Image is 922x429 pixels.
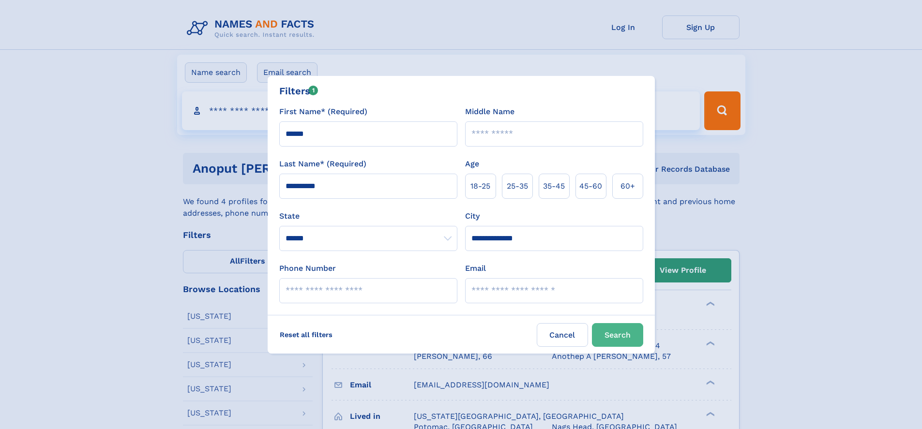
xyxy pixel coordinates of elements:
[507,180,528,192] span: 25‑35
[543,180,565,192] span: 35‑45
[279,106,367,118] label: First Name* (Required)
[279,210,457,222] label: State
[465,158,479,170] label: Age
[465,263,486,274] label: Email
[620,180,635,192] span: 60+
[579,180,602,192] span: 45‑60
[279,84,318,98] div: Filters
[465,106,514,118] label: Middle Name
[470,180,490,192] span: 18‑25
[273,323,339,346] label: Reset all filters
[279,158,366,170] label: Last Name* (Required)
[465,210,480,222] label: City
[279,263,336,274] label: Phone Number
[537,323,588,347] label: Cancel
[592,323,643,347] button: Search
